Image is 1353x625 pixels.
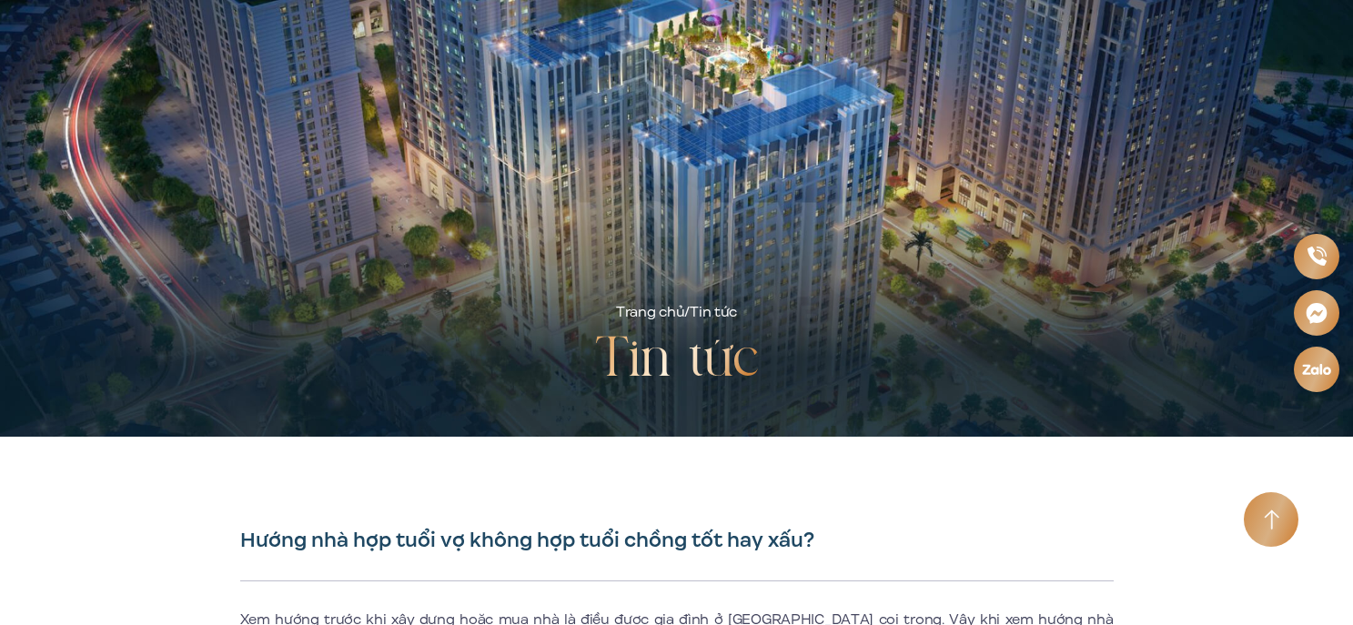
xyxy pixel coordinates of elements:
[616,302,684,322] a: Trang chủ
[1305,301,1328,325] img: Messenger icon
[240,528,1114,553] h1: Hướng nhà hợp tuổi vợ không hợp tuổi chồng tốt hay xấu?
[595,324,759,397] h2: Tin tức
[690,302,737,322] span: Tin tức
[616,302,737,324] div: /
[1264,509,1279,530] img: Arrow icon
[1301,362,1332,376] img: Zalo icon
[1306,246,1327,267] img: Phone icon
